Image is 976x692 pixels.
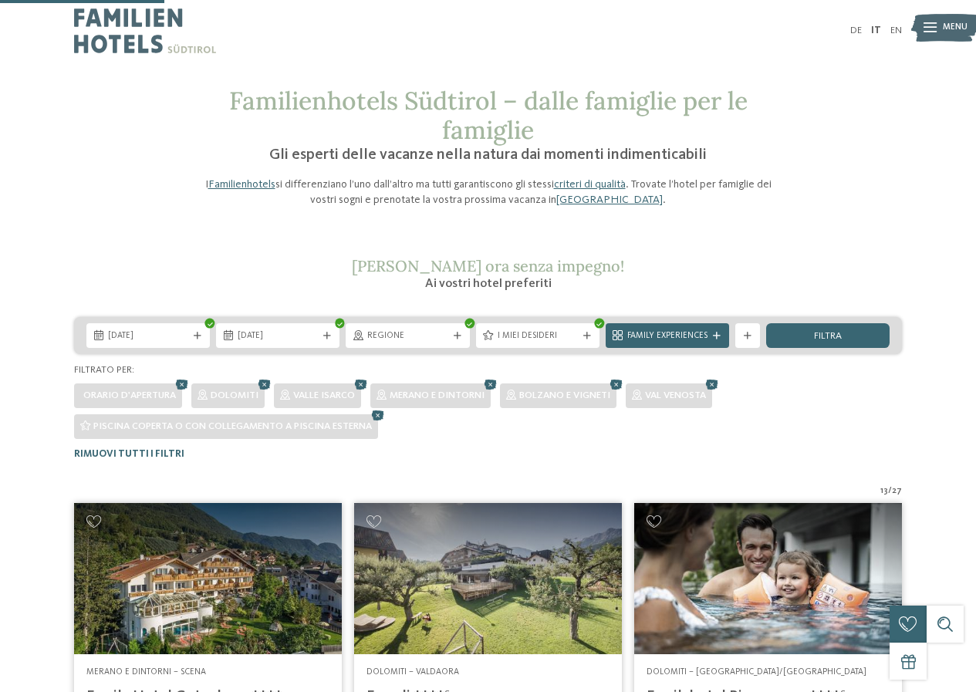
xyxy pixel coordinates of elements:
span: Merano e dintorni – Scena [86,667,206,677]
span: Ai vostri hotel preferiti [425,278,552,290]
span: Bolzano e vigneti [519,390,610,400]
a: [GEOGRAPHIC_DATA] [556,194,663,205]
a: Familienhotels [208,179,275,190]
img: Cercate un hotel per famiglie? Qui troverete solo i migliori! [634,503,902,653]
span: [DATE] [238,330,318,343]
img: Cercate un hotel per famiglie? Qui troverete solo i migliori! [354,503,622,653]
img: Family Hotel Gutenberg **** [74,503,342,653]
a: EN [890,25,902,35]
span: I miei desideri [498,330,578,343]
span: Filtrato per: [74,365,134,375]
a: criteri di qualità [554,179,626,190]
span: filtra [814,332,842,342]
a: IT [871,25,881,35]
span: Orario d'apertura [83,390,176,400]
span: Val Venosta [645,390,706,400]
span: Menu [943,22,968,34]
span: [DATE] [108,330,188,343]
span: Dolomiti – Valdaora [366,667,459,677]
span: Dolomiti [211,390,258,400]
span: Gli esperti delle vacanze nella natura dai momenti indimenticabili [269,147,707,163]
span: Piscina coperta o con collegamento a piscina esterna [93,421,372,431]
span: Dolomiti – [GEOGRAPHIC_DATA]/[GEOGRAPHIC_DATA] [647,667,866,677]
span: / [888,485,892,498]
span: Merano e dintorni [390,390,485,400]
p: I si differenziano l’uno dall’altro ma tutti garantiscono gli stessi . Trovate l’hotel per famigl... [195,177,782,208]
a: DE [850,25,862,35]
span: 27 [892,485,902,498]
span: Valle Isarco [293,390,355,400]
span: 13 [880,485,888,498]
span: Familienhotels Südtirol – dalle famiglie per le famiglie [229,85,748,146]
span: Family Experiences [627,330,708,343]
span: Regione [367,330,447,343]
span: [PERSON_NAME] ora senza impegno! [352,256,624,275]
span: Rimuovi tutti i filtri [74,449,184,459]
